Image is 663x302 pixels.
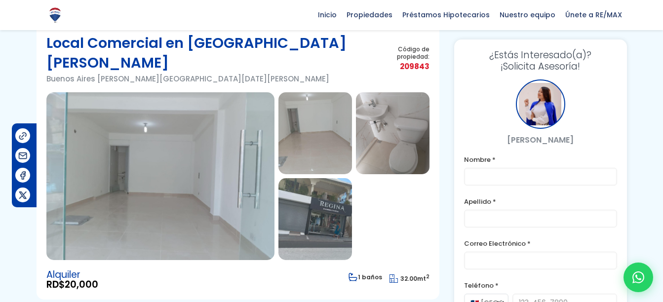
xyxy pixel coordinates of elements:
img: Logo de REMAX [46,6,64,24]
img: Compartir [18,190,28,200]
sup: 2 [426,273,429,280]
label: Teléfono * [464,279,617,292]
h3: ¡Solicita Asesoría! [464,49,617,72]
span: Alquiler [46,270,98,280]
p: [PERSON_NAME] [464,134,617,146]
span: Únete a RE/MAX [560,7,627,22]
span: RD$ [46,280,98,290]
span: Código de propiedad: [378,45,429,60]
span: 1 baños [349,273,382,281]
img: Compartir [18,170,28,181]
img: Compartir [18,131,28,141]
img: Local Comercial en Buenos Aires De Herrera [356,92,429,174]
label: Nombre * [464,153,617,166]
span: Préstamos Hipotecarios [397,7,495,22]
img: Local Comercial en Buenos Aires De Herrera [46,92,274,260]
label: Correo Electrónico * [464,237,617,250]
span: Propiedades [342,7,397,22]
img: Local Comercial en Buenos Aires De Herrera [278,92,352,174]
img: Compartir [18,151,28,161]
span: 20,000 [65,278,98,291]
span: 32.00 [400,274,417,283]
h1: Local Comercial en [GEOGRAPHIC_DATA] [PERSON_NAME] [46,33,378,73]
span: Nuestro equipo [495,7,560,22]
span: Inicio [313,7,342,22]
span: 209843 [378,60,429,73]
img: Local Comercial en Buenos Aires De Herrera [278,178,352,260]
label: Apellido * [464,195,617,208]
div: Mery López [516,79,565,129]
span: ¿Estás Interesado(a)? [464,49,617,61]
p: Buenos Aires [PERSON_NAME][GEOGRAPHIC_DATA][DATE][PERSON_NAME] [46,73,378,85]
span: mt [390,274,429,283]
